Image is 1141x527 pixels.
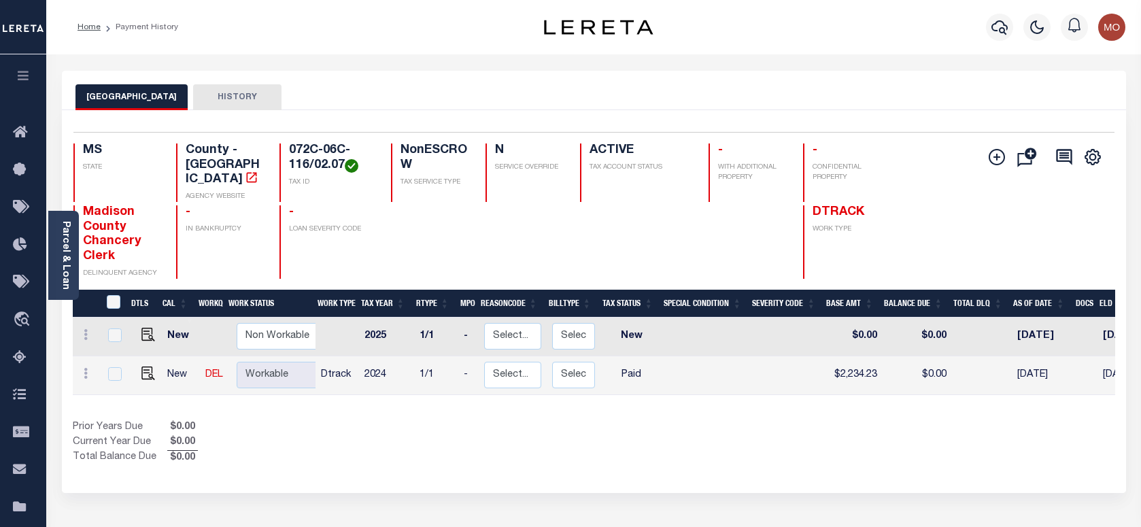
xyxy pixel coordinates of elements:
h4: County - [GEOGRAPHIC_DATA] [186,143,263,188]
h4: ACTIVE [590,143,693,158]
span: - [289,206,294,218]
td: [DATE] [1012,356,1074,395]
h4: NonESCROW [401,143,469,173]
a: DEL [205,370,223,379]
td: Total Balance Due [73,450,167,465]
th: Total DLQ: activate to sort column ascending [948,290,1008,318]
p: SERVICE OVERRIDE [495,163,564,173]
th: Docs [1070,290,1094,318]
a: Home [78,23,101,31]
p: AGENCY WEBSITE [186,192,263,202]
img: logo-dark.svg [544,20,653,35]
th: RType: activate to sort column ascending [411,290,455,318]
td: Prior Years Due [73,420,167,435]
td: $0.00 [883,318,952,356]
td: 2025 [359,318,414,356]
p: TAX ID [289,177,375,188]
td: $0.00 [883,356,952,395]
td: New [162,356,200,395]
p: TAX ACCOUNT STATUS [590,163,693,173]
th: ReasonCode: activate to sort column ascending [475,290,543,318]
span: DTRACK [813,206,864,218]
span: - [813,144,817,156]
td: - [458,356,479,395]
th: Work Status [223,290,316,318]
button: HISTORY [193,84,282,110]
td: $0.00 [825,318,883,356]
th: Tax Status: activate to sort column ascending [597,290,659,318]
span: - [186,206,190,218]
th: As of Date: activate to sort column ascending [1008,290,1070,318]
p: LOAN SEVERITY CODE [289,224,375,235]
th: Severity Code: activate to sort column ascending [747,290,821,318]
p: STATE [83,163,160,173]
th: Special Condition: activate to sort column ascending [658,290,747,318]
td: Dtrack [316,356,359,395]
th: Balance Due: activate to sort column ascending [879,290,948,318]
p: WITH ADDITIONAL PROPERTY [718,163,787,183]
span: $0.00 [167,451,198,466]
p: WORK TYPE [813,224,890,235]
th: BillType: activate to sort column ascending [543,290,597,318]
td: New [162,318,200,356]
span: $0.00 [167,435,198,450]
span: $0.00 [167,420,198,435]
td: - [458,318,479,356]
th: CAL: activate to sort column ascending [157,290,193,318]
li: Payment History [101,21,178,33]
td: $2,234.23 [825,356,883,395]
p: DELINQUENT AGENCY [83,269,160,279]
h4: N [495,143,564,158]
h4: MS [83,143,160,158]
td: [DATE] [1012,318,1074,356]
td: New [600,318,662,356]
th: Base Amt: activate to sort column ascending [821,290,879,318]
p: IN BANKRUPTCY [186,224,263,235]
p: CONFIDENTIAL PROPERTY [813,163,890,183]
p: TAX SERVICE TYPE [401,177,469,188]
td: Paid [600,356,662,395]
i: travel_explore [13,311,35,329]
th: &nbsp;&nbsp;&nbsp;&nbsp;&nbsp;&nbsp;&nbsp;&nbsp;&nbsp;&nbsp; [73,290,99,318]
h4: 072C-06C-116/02.07 [289,143,375,173]
th: &nbsp; [99,290,126,318]
td: 2024 [359,356,414,395]
th: Tax Year: activate to sort column ascending [356,290,411,318]
th: WorkQ [193,290,223,318]
td: 1/1 [414,356,458,395]
span: - [718,144,723,156]
td: Current Year Due [73,435,167,450]
th: Work Type [312,290,356,318]
button: [GEOGRAPHIC_DATA] [75,84,188,110]
th: MPO [455,290,475,318]
img: svg+xml;base64,PHN2ZyB4bWxucz0iaHR0cDovL3d3dy53My5vcmcvMjAwMC9zdmciIHBvaW50ZXItZXZlbnRzPSJub25lIi... [1098,14,1125,41]
span: Madison County Chancery Clerk [83,206,141,262]
td: 1/1 [414,318,458,356]
a: Parcel & Loan [61,221,70,290]
th: DTLS [126,290,157,318]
